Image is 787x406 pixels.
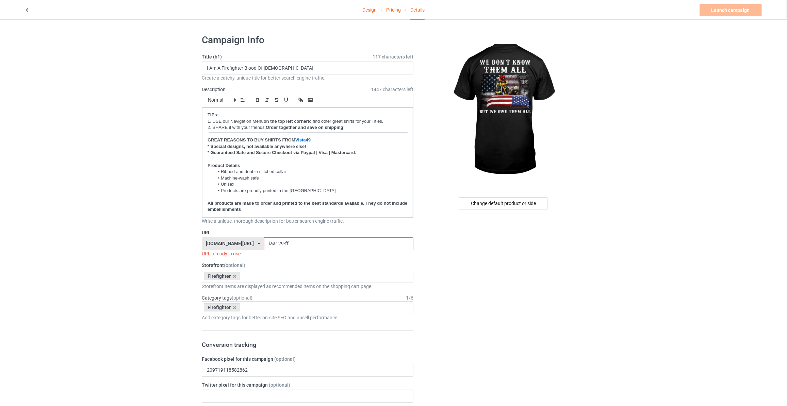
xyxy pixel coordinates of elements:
li: Unisex [214,181,408,187]
div: Details [410,0,425,20]
a: Design [362,0,377,19]
strong: Product Details [208,163,240,168]
label: Storefront [202,262,413,269]
div: [DOMAIN_NAME][URL] [206,241,254,246]
span: 1447 characters left [371,86,413,93]
li: Machine-wash safe [214,175,408,181]
h3: Conversion tracking [202,341,413,349]
strong: All products are made to order and printed to the best standards available. They do not include e... [208,201,409,212]
div: Storefront items are displayed as recommended items on the shopping cart page. [202,283,413,290]
label: Twitter pixel for this campaign [202,382,413,388]
div: Change default product or side [459,197,548,209]
p: 1. USE our Navigation Menu to find other great shirts for your Titles. [208,118,408,125]
span: (optional) [224,263,245,268]
strong: GREAT REASONS TO BUY SHIRTS FROM [208,137,295,142]
label: Title (h1) [202,53,413,60]
label: Description [202,87,226,92]
span: (optional) [232,295,252,301]
span: 117 characters left [373,53,413,60]
strong: TIPs [208,112,217,117]
p: 2. SHARE it with your friends, ! [208,124,408,131]
strong: * Guaranteed Safe and Secure Checkout via Paypal | Visa | Mastercard: [208,150,357,155]
a: Pricing [386,0,401,19]
span: (optional) [274,356,296,362]
p: : [208,112,408,118]
div: 1 / 6 [406,294,413,301]
img: Screenshot_at_Jul_03_11-49-29.png [208,132,408,135]
strong: * Special designs, not available anywhere else! [208,144,306,149]
label: Category tags [202,294,252,301]
div: Create a catchy, unique title for better search engine traffic. [202,74,413,81]
div: Firefighter [204,303,240,311]
li: Products are proudly printed in the [GEOGRAPHIC_DATA] [214,188,408,194]
strong: on the top left corner [264,119,308,124]
h1: Campaign Info [202,34,413,46]
div: Write a unique, thorough description for better search engine traffic. [202,218,413,224]
div: URL already in use [202,250,413,257]
label: Facebook pixel for this campaign [202,356,413,362]
div: Firefighter [204,272,240,280]
div: Add category tags for better on-site SEO and upsell performance. [202,314,413,321]
label: URL [202,229,413,236]
span: (optional) [269,382,290,388]
strong: Order together and save on shipping [266,125,343,130]
li: Ribbed and double stitched collar [214,169,408,175]
a: Vista49 [295,137,311,142]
